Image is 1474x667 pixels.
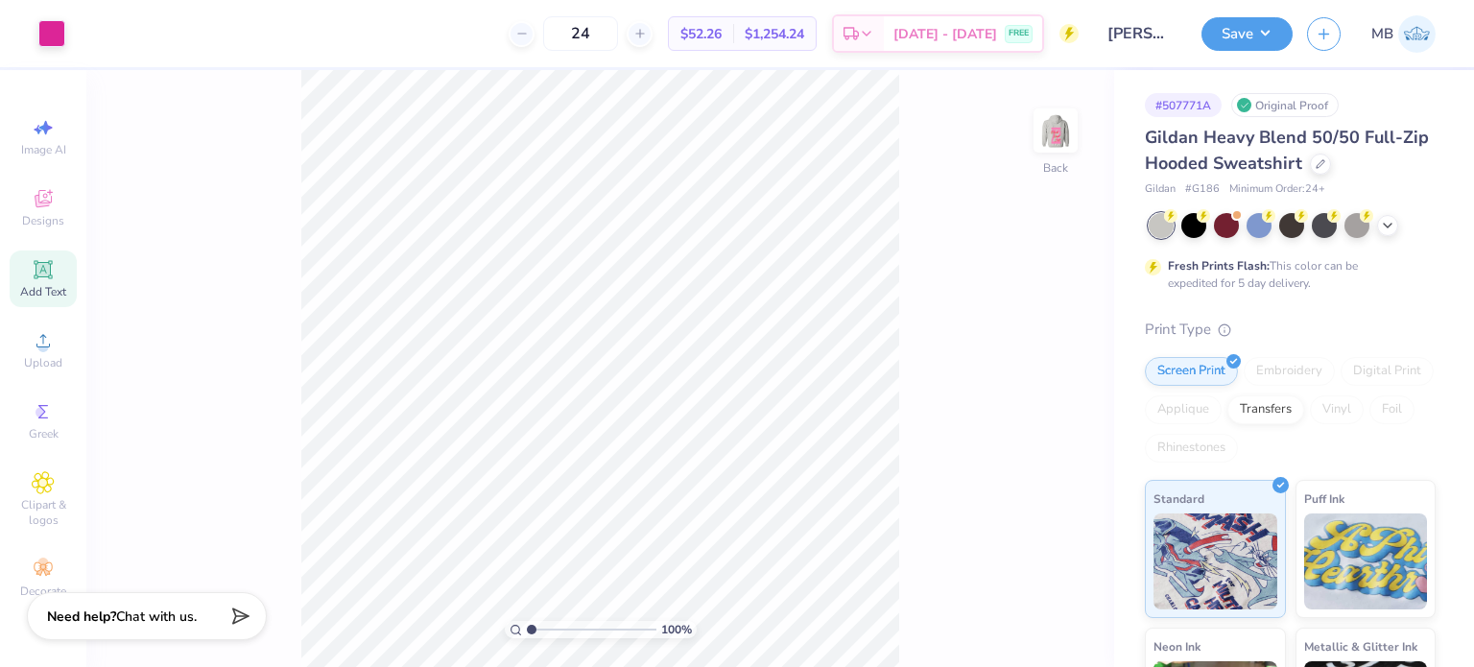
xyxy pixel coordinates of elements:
[20,284,66,299] span: Add Text
[1043,159,1068,177] div: Back
[1371,23,1393,45] span: MB
[24,355,62,370] span: Upload
[116,607,197,626] span: Chat with us.
[1244,357,1335,386] div: Embroidery
[745,24,804,44] span: $1,254.24
[29,426,59,441] span: Greek
[1229,181,1325,198] span: Minimum Order: 24 +
[1145,93,1222,117] div: # 507771A
[1304,513,1428,609] img: Puff Ink
[1304,636,1417,656] span: Metallic & Glitter Ink
[1201,17,1293,51] button: Save
[1145,181,1176,198] span: Gildan
[893,24,997,44] span: [DATE] - [DATE]
[1153,636,1201,656] span: Neon Ink
[22,213,64,228] span: Designs
[47,607,116,626] strong: Need help?
[1145,357,1238,386] div: Screen Print
[1231,93,1339,117] div: Original Proof
[1369,395,1415,424] div: Foil
[1145,319,1436,341] div: Print Type
[1185,181,1220,198] span: # G186
[1310,395,1364,424] div: Vinyl
[1036,111,1075,150] img: Back
[1145,126,1429,175] span: Gildan Heavy Blend 50/50 Full-Zip Hooded Sweatshirt
[1341,357,1434,386] div: Digital Print
[1304,488,1344,509] span: Puff Ink
[20,584,66,599] span: Decorate
[543,16,618,51] input: – –
[1168,258,1270,274] strong: Fresh Prints Flash:
[1153,513,1277,609] img: Standard
[1227,395,1304,424] div: Transfers
[1168,257,1404,292] div: This color can be expedited for 5 day delivery.
[680,24,722,44] span: $52.26
[661,621,692,638] span: 100 %
[1093,14,1187,53] input: Untitled Design
[1153,488,1204,509] span: Standard
[1145,395,1222,424] div: Applique
[10,497,77,528] span: Clipart & logos
[1145,434,1238,463] div: Rhinestones
[1398,15,1436,53] img: Marianne Bagtang
[1009,27,1029,40] span: FREE
[21,142,66,157] span: Image AI
[1371,15,1436,53] a: MB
